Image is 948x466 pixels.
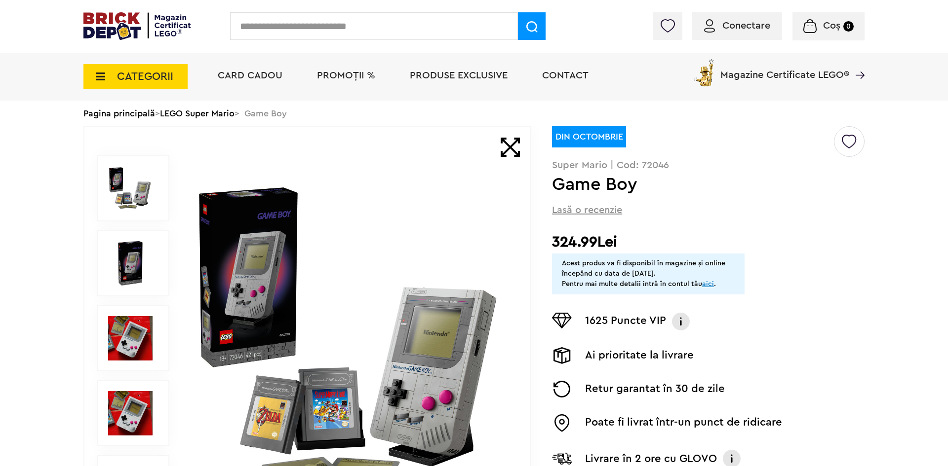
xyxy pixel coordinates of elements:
[562,258,735,289] div: Acest produs va fi disponibil în magazine și online începând cu data de [DATE]. Pentru mai multe ...
[552,126,626,147] div: DIN OCTOMBRIE
[160,109,235,118] a: LEGO Super Mario
[218,71,282,80] a: Card Cadou
[108,166,153,211] img: Game Boy
[552,203,622,217] span: Lasă o recenzie
[671,313,691,330] img: Info VIP
[83,101,865,126] div: > > Game Boy
[702,281,714,287] a: aici
[722,21,770,31] span: Conectare
[585,313,666,330] p: 1625 Puncte VIP
[552,381,572,397] img: Returnare
[585,347,694,364] p: Ai prioritate la livrare
[552,160,865,170] p: Super Mario | Cod: 72046
[552,452,572,465] img: Livrare Glovo
[552,313,572,328] img: Puncte VIP
[552,233,865,251] h2: 324.99Lei
[823,21,840,31] span: Coș
[552,347,572,364] img: Livrare
[117,71,173,82] span: CATEGORII
[108,316,153,360] img: Game Boy LEGO 72046
[552,176,832,193] h1: Game Boy
[552,414,572,432] img: Easybox
[585,381,725,397] p: Retur garantat în 30 de zile
[585,414,782,432] p: Poate fi livrat într-un punct de ridicare
[108,241,153,286] img: Game Boy
[410,71,508,80] a: Produse exclusive
[720,57,849,80] span: Magazine Certificate LEGO®
[108,391,153,435] img: Seturi Lego Game Boy
[849,57,865,67] a: Magazine Certificate LEGO®
[542,71,589,80] a: Contact
[317,71,375,80] a: PROMOȚII %
[843,21,854,32] small: 0
[704,21,770,31] a: Conectare
[83,109,155,118] a: Pagina principală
